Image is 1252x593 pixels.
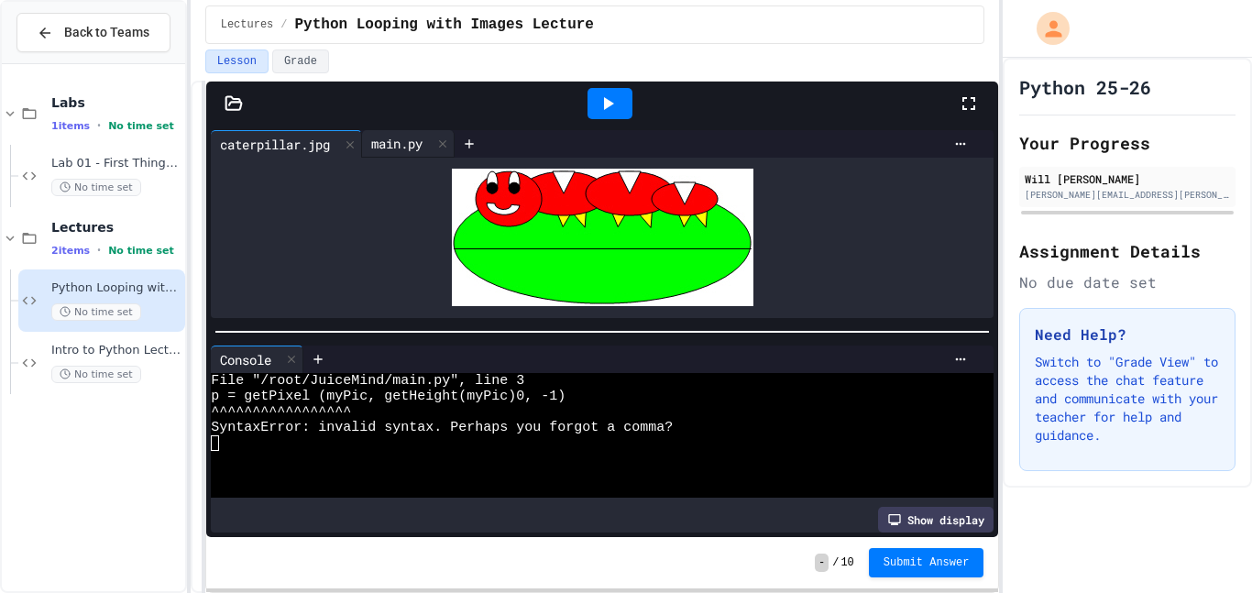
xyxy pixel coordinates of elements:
span: File "/root/JuiceMind/main.py", line 3 [211,373,524,389]
span: p = getPixel (myPic, getHeight(myPic)0, -1) [211,389,566,404]
span: Lectures [51,219,181,236]
button: Lesson [205,49,269,73]
span: No time set [51,303,141,321]
span: Intro to Python Lecture [51,343,181,358]
span: No time set [51,366,141,383]
p: Switch to "Grade View" to access the chat feature and communicate with your teacher for help and ... [1035,353,1220,445]
span: ^^^^^^^^^^^^^^^^^ [211,404,351,420]
div: My Account [1017,7,1074,49]
span: Python Looping with Images Lecture [295,14,594,36]
span: • [97,243,101,258]
span: 10 [840,555,853,570]
div: Show display [878,507,994,533]
span: 2 items [51,245,90,257]
span: No time set [108,245,174,257]
div: main.py [362,134,432,153]
h2: Assignment Details [1019,238,1236,264]
span: Lab 01 - First Things First [51,156,181,171]
div: Console [211,350,280,369]
h3: Need Help? [1035,324,1220,346]
div: No due date set [1019,271,1236,293]
span: No time set [51,179,141,196]
span: Python Looping with Images Lecture [51,280,181,296]
span: • [97,118,101,133]
span: No time set [108,120,174,132]
span: Labs [51,94,181,111]
span: Lectures [221,17,274,32]
span: Back to Teams [64,23,149,42]
div: Will [PERSON_NAME] [1025,170,1230,187]
div: caterpillar.jpg [211,130,362,158]
span: / [832,555,839,570]
span: / [280,17,287,32]
img: Z [452,169,753,306]
span: Submit Answer [884,555,970,570]
button: Back to Teams [16,13,170,52]
button: Submit Answer [869,548,984,577]
button: Grade [272,49,329,73]
div: Console [211,346,303,373]
span: - [815,554,829,572]
div: main.py [362,130,455,158]
div: caterpillar.jpg [211,135,339,154]
h1: Python 25-26 [1019,74,1151,100]
h2: Your Progress [1019,130,1236,156]
span: 1 items [51,120,90,132]
div: [PERSON_NAME][EMAIL_ADDRESS][PERSON_NAME][DOMAIN_NAME] [1025,188,1230,202]
span: SyntaxError: invalid syntax. Perhaps you forgot a comma? [211,420,673,435]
